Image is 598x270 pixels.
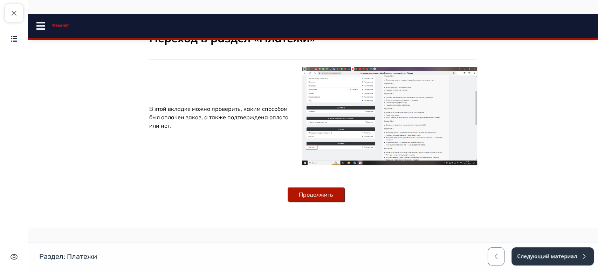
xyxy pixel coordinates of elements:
button: Продолжить [260,173,316,187]
img: Скрыть интерфейс [10,253,18,261]
span: В этой вкладке можно проверить, каким способом был оплачен заказ, а также подтверждена оплата или... [121,91,261,115]
h1: Раздел: Платежи [39,252,97,261]
iframe: https://go.teachbase.ru/listeners/scorm_pack/course_sessions/preview/scorms/159339/launch?allow_f... [28,14,598,228]
button: Следующий материал [511,247,594,265]
img: Содержание [10,34,18,43]
img: ... [274,53,449,151]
